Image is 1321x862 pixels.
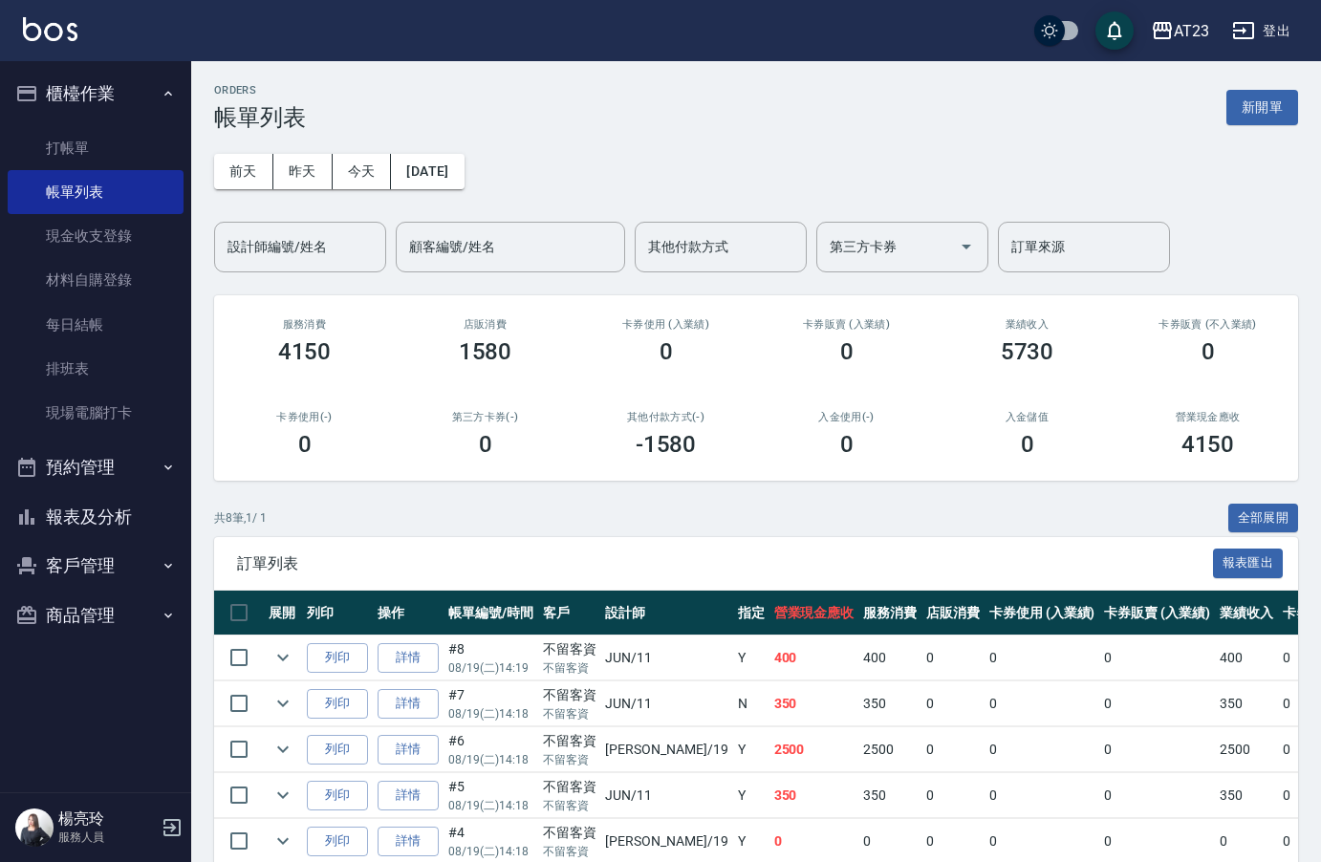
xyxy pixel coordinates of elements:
h3: 0 [298,431,312,458]
th: 卡券使用 (入業績) [985,591,1100,636]
td: JUN /11 [600,773,732,818]
td: 350 [769,773,859,818]
p: 不留客資 [543,843,596,860]
button: 預約管理 [8,442,184,492]
th: 指定 [733,591,769,636]
h2: 第三方卡券(-) [418,411,552,423]
td: 400 [769,636,859,680]
button: 登出 [1224,13,1298,49]
button: expand row [269,827,297,855]
h2: 卡券使用(-) [237,411,372,423]
th: 列印 [302,591,373,636]
td: #7 [444,681,538,726]
a: 新開單 [1226,97,1298,116]
div: 不留客資 [543,731,596,751]
h3: 0 [660,338,673,365]
td: 0 [1099,773,1215,818]
h2: 入金儲值 [960,411,1094,423]
h5: 楊亮玲 [58,809,156,829]
button: 今天 [333,154,392,189]
button: expand row [269,735,297,764]
td: Y [733,636,769,680]
td: 2500 [858,727,921,772]
button: 昨天 [273,154,333,189]
h2: 入金使用(-) [779,411,914,423]
p: 不留客資 [543,659,596,677]
img: Logo [23,17,77,41]
h2: 卡券使用 (入業績) [598,318,733,331]
button: AT23 [1143,11,1217,51]
h2: 業績收入 [960,318,1094,331]
a: 詳情 [378,827,439,856]
td: JUN /11 [600,681,732,726]
th: 客戶 [538,591,601,636]
a: 排班表 [8,347,184,391]
span: 訂單列表 [237,554,1213,573]
p: 08/19 (二) 14:18 [448,705,533,722]
td: 350 [858,681,921,726]
p: 08/19 (二) 14:18 [448,843,533,860]
button: expand row [269,781,297,809]
td: 0 [985,773,1100,818]
td: Y [733,773,769,818]
div: 不留客資 [543,639,596,659]
a: 打帳單 [8,126,184,170]
h3: 0 [1021,431,1034,458]
button: 全部展開 [1228,504,1299,533]
h3: 5730 [1001,338,1054,365]
h3: 4150 [1181,431,1235,458]
a: 詳情 [378,735,439,765]
th: 設計師 [600,591,732,636]
th: 帳單編號/時間 [444,591,538,636]
button: 新開單 [1226,90,1298,125]
h2: 店販消費 [418,318,552,331]
td: 0 [921,773,985,818]
th: 業績收入 [1215,591,1278,636]
td: 0 [921,636,985,680]
button: 客戶管理 [8,541,184,591]
th: 卡券販賣 (入業績) [1099,591,1215,636]
th: 操作 [373,591,444,636]
td: 0 [985,727,1100,772]
a: 報表匯出 [1213,553,1284,571]
td: 350 [769,681,859,726]
button: 列印 [307,643,368,673]
button: 前天 [214,154,273,189]
a: 帳單列表 [8,170,184,214]
button: save [1095,11,1134,50]
td: 2500 [1215,727,1278,772]
button: 列印 [307,827,368,856]
th: 展開 [264,591,302,636]
td: N [733,681,769,726]
p: 不留客資 [543,797,596,814]
td: #5 [444,773,538,818]
button: 列印 [307,781,368,810]
td: 350 [858,773,921,818]
h3: 帳單列表 [214,104,306,131]
a: 現金收支登錄 [8,214,184,258]
button: 列印 [307,689,368,719]
div: 不留客資 [543,823,596,843]
h2: 營業現金應收 [1140,411,1275,423]
div: AT23 [1174,19,1209,43]
h3: 服務消費 [237,318,372,331]
td: [PERSON_NAME] /19 [600,727,732,772]
div: 不留客資 [543,777,596,797]
td: JUN /11 [600,636,732,680]
a: 現場電腦打卡 [8,391,184,435]
h3: -1580 [636,431,697,458]
p: 服務人員 [58,829,156,846]
th: 服務消費 [858,591,921,636]
button: [DATE] [391,154,464,189]
td: 2500 [769,727,859,772]
div: 不留客資 [543,685,596,705]
button: expand row [269,689,297,718]
h2: 卡券販賣 (不入業績) [1140,318,1275,331]
button: 報表匯出 [1213,549,1284,578]
td: 0 [1099,727,1215,772]
td: 0 [1099,636,1215,680]
button: Open [951,231,982,262]
td: 400 [1215,636,1278,680]
td: 0 [921,681,985,726]
td: 0 [985,636,1100,680]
